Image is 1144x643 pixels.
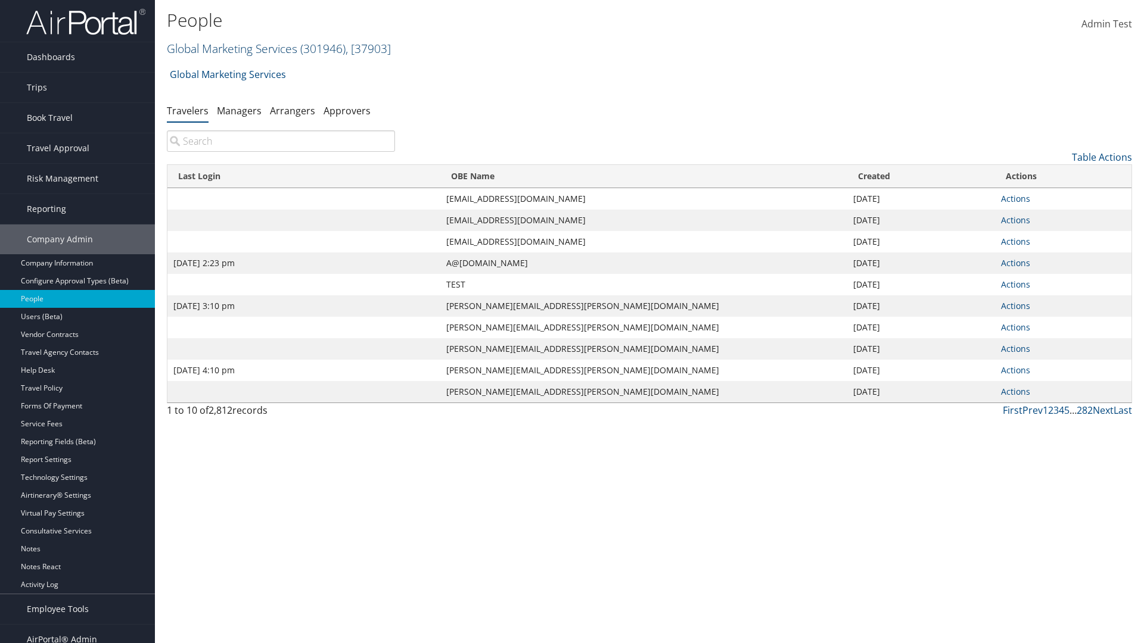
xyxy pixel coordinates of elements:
[1001,279,1030,290] a: Actions
[27,224,93,254] span: Company Admin
[167,165,440,188] th: Last Login: activate to sort column ascending
[1001,300,1030,311] a: Actions
[170,63,286,86] a: Global Marketing Services
[1077,404,1093,417] a: 282
[27,133,89,163] span: Travel Approval
[167,360,440,381] td: [DATE] 4:10 pm
[270,104,315,117] a: Arrangers
[27,164,98,193] span: Risk Management
[1048,404,1053,417] a: 2
[1001,257,1030,269] a: Actions
[847,360,995,381] td: [DATE]
[1081,17,1132,30] span: Admin Test
[1001,193,1030,204] a: Actions
[1001,364,1030,376] a: Actions
[167,252,440,274] td: [DATE] 2:23 pm
[167,8,810,33] h1: People
[440,165,848,188] th: OBE Name: activate to sort column ascending
[217,104,262,117] a: Managers
[1001,321,1030,333] a: Actions
[167,104,209,117] a: Travelers
[847,188,995,210] td: [DATE]
[167,40,391,57] a: Global Marketing Services
[1022,404,1043,417] a: Prev
[27,73,47,102] span: Trips
[27,103,73,133] span: Book Travel
[27,594,89,624] span: Employee Tools
[1043,404,1048,417] a: 1
[440,188,848,210] td: [EMAIL_ADDRESS][DOMAIN_NAME]
[26,8,145,36] img: airportal-logo.png
[847,338,995,360] td: [DATE]
[1072,151,1132,164] a: Table Actions
[27,42,75,72] span: Dashboards
[440,338,848,360] td: [PERSON_NAME][EMAIL_ADDRESS][PERSON_NAME][DOMAIN_NAME]
[847,274,995,295] td: [DATE]
[440,231,848,252] td: [EMAIL_ADDRESS][DOMAIN_NAME]
[847,231,995,252] td: [DATE]
[847,317,995,338] td: [DATE]
[847,210,995,231] td: [DATE]
[440,274,848,295] td: TEST
[440,252,848,274] td: A@[DOMAIN_NAME]
[1001,236,1030,247] a: Actions
[324,104,371,117] a: Approvers
[1114,404,1132,417] a: Last
[167,403,395,423] div: 1 to 10 of records
[440,317,848,338] td: [PERSON_NAME][EMAIL_ADDRESS][PERSON_NAME][DOMAIN_NAME]
[1059,404,1064,417] a: 4
[1001,343,1030,354] a: Actions
[167,130,395,152] input: Search
[1001,386,1030,397] a: Actions
[1070,404,1077,417] span: …
[440,295,848,317] td: [PERSON_NAME][EMAIL_ADDRESS][PERSON_NAME][DOMAIN_NAME]
[440,360,848,381] td: [PERSON_NAME][EMAIL_ADDRESS][PERSON_NAME][DOMAIN_NAME]
[847,165,995,188] th: Created: activate to sort column ascending
[847,252,995,274] td: [DATE]
[27,194,66,224] span: Reporting
[1003,404,1022,417] a: First
[300,40,346,57] span: ( 301946 )
[847,295,995,317] td: [DATE]
[167,295,440,317] td: [DATE] 3:10 pm
[209,404,232,417] span: 2,812
[346,40,391,57] span: , [ 37903 ]
[1053,404,1059,417] a: 3
[1093,404,1114,417] a: Next
[1064,404,1070,417] a: 5
[1081,6,1132,43] a: Admin Test
[440,210,848,231] td: [EMAIL_ADDRESS][DOMAIN_NAME]
[1001,214,1030,226] a: Actions
[440,381,848,402] td: [PERSON_NAME][EMAIL_ADDRESS][PERSON_NAME][DOMAIN_NAME]
[995,165,1131,188] th: Actions
[847,381,995,402] td: [DATE]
